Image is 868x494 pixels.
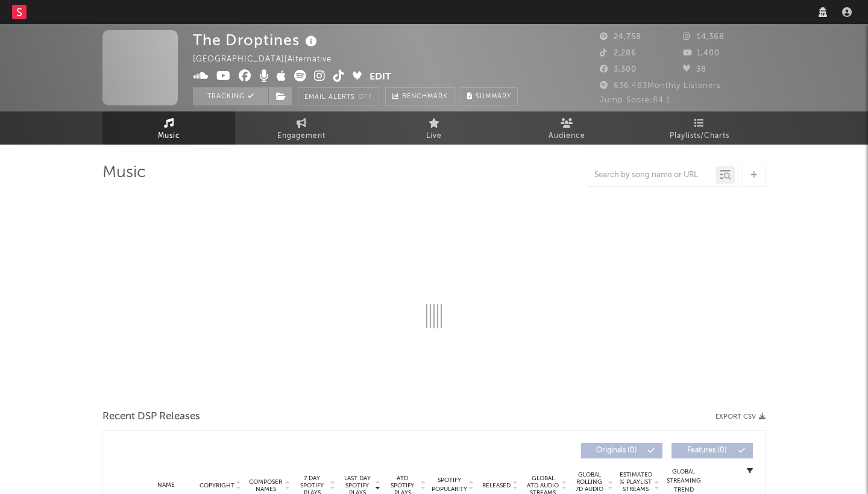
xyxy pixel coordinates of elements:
span: Live [426,129,442,143]
button: Tracking [193,87,268,105]
input: Search by song name or URL [588,170,715,180]
span: 38 [683,66,706,73]
a: Audience [500,111,633,145]
span: 14,368 [683,33,725,41]
span: 1,400 [683,49,720,57]
a: Engagement [235,111,368,145]
span: Summary [476,93,511,100]
span: Features ( 0 ) [679,447,735,454]
span: 636,483 Monthly Listeners [600,82,721,90]
em: Off [358,94,373,101]
span: Benchmark [402,90,448,104]
span: Recent DSP Releases [102,410,200,424]
span: 3,300 [600,66,637,73]
div: [GEOGRAPHIC_DATA] | Alternative [193,52,345,67]
span: Audience [549,129,585,143]
span: Released [482,482,511,489]
button: Email AlertsOff [298,87,379,105]
button: Originals(0) [581,443,662,458]
span: Music [158,129,180,143]
button: Edit [370,70,391,85]
span: Spotify Popularity [432,476,467,494]
a: Live [368,111,500,145]
div: Name [139,481,192,490]
span: Playlists/Charts [670,129,729,143]
a: Music [102,111,235,145]
a: Playlists/Charts [633,111,766,145]
button: Features(0) [671,443,753,458]
span: Originals ( 0 ) [589,447,644,454]
div: The Droptines [193,30,320,50]
span: Copyright [200,482,234,489]
span: Engagement [277,129,325,143]
button: Export CSV [715,413,766,421]
button: Summary [461,87,518,105]
span: Jump Score: 84.1 [600,96,670,104]
a: Benchmark [385,87,454,105]
span: 24,758 [600,33,641,41]
span: Composer Names [248,478,283,493]
span: 2,286 [600,49,637,57]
